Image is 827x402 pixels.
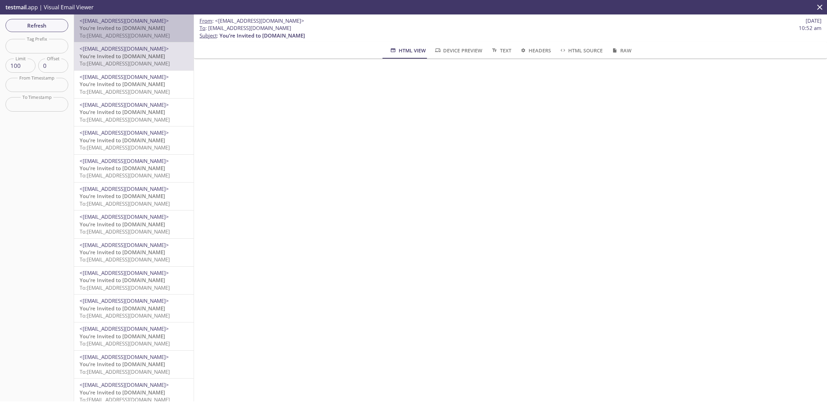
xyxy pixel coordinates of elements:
[80,32,170,39] span: To: [EMAIL_ADDRESS][DOMAIN_NAME]
[799,24,821,32] span: 10:52 am
[559,46,603,55] span: HTML Source
[80,193,165,199] span: You’re Invited to [DOMAIN_NAME]
[80,353,169,360] span: <[EMAIL_ADDRESS][DOMAIN_NAME]>
[200,17,212,24] span: From
[74,42,194,70] div: <[EMAIL_ADDRESS][DOMAIN_NAME]>You’re Invited to [DOMAIN_NAME]To:[EMAIL_ADDRESS][DOMAIN_NAME]
[80,249,165,256] span: You’re Invited to [DOMAIN_NAME]
[200,24,291,32] span: : [EMAIL_ADDRESS][DOMAIN_NAME]
[200,32,217,39] span: Subject
[80,165,165,172] span: You’re Invited to [DOMAIN_NAME]
[491,46,511,55] span: Text
[80,101,169,108] span: <[EMAIL_ADDRESS][DOMAIN_NAME]>
[74,14,194,42] div: <[EMAIL_ADDRESS][DOMAIN_NAME]>You’re Invited to [DOMAIN_NAME]To:[EMAIL_ADDRESS][DOMAIN_NAME]
[80,389,165,396] span: You’re Invited to [DOMAIN_NAME]
[80,144,170,151] span: To: [EMAIL_ADDRESS][DOMAIN_NAME]
[80,325,169,332] span: <[EMAIL_ADDRESS][DOMAIN_NAME]>
[611,46,631,55] span: Raw
[200,24,205,31] span: To
[80,221,165,228] span: You’re Invited to [DOMAIN_NAME]
[74,295,194,322] div: <[EMAIL_ADDRESS][DOMAIN_NAME]>You’re Invited to [DOMAIN_NAME]To:[EMAIL_ADDRESS][DOMAIN_NAME]
[389,46,426,55] span: HTML View
[80,277,165,284] span: You’re Invited to [DOMAIN_NAME]
[74,99,194,126] div: <[EMAIL_ADDRESS][DOMAIN_NAME]>You’re Invited to [DOMAIN_NAME]To:[EMAIL_ADDRESS][DOMAIN_NAME]
[215,17,304,24] span: <[EMAIL_ADDRESS][DOMAIN_NAME]>
[80,53,165,60] span: You’re Invited to [DOMAIN_NAME]
[80,129,169,136] span: <[EMAIL_ADDRESS][DOMAIN_NAME]>
[80,45,169,52] span: <[EMAIL_ADDRESS][DOMAIN_NAME]>
[200,17,304,24] span: :
[80,137,165,144] span: You’re Invited to [DOMAIN_NAME]
[80,241,169,248] span: <[EMAIL_ADDRESS][DOMAIN_NAME]>
[74,126,194,154] div: <[EMAIL_ADDRESS][DOMAIN_NAME]>You’re Invited to [DOMAIN_NAME]To:[EMAIL_ADDRESS][DOMAIN_NAME]
[80,256,170,263] span: To: [EMAIL_ADDRESS][DOMAIN_NAME]
[74,183,194,210] div: <[EMAIL_ADDRESS][DOMAIN_NAME]>You’re Invited to [DOMAIN_NAME]To:[EMAIL_ADDRESS][DOMAIN_NAME]
[806,17,821,24] span: [DATE]
[80,109,165,115] span: You’re Invited to [DOMAIN_NAME]
[80,157,169,164] span: <[EMAIL_ADDRESS][DOMAIN_NAME]>
[80,228,170,235] span: To: [EMAIL_ADDRESS][DOMAIN_NAME]
[74,351,194,378] div: <[EMAIL_ADDRESS][DOMAIN_NAME]>You’re Invited to [DOMAIN_NAME]To:[EMAIL_ADDRESS][DOMAIN_NAME]
[74,71,194,98] div: <[EMAIL_ADDRESS][DOMAIN_NAME]>You’re Invited to [DOMAIN_NAME]To:[EMAIL_ADDRESS][DOMAIN_NAME]
[520,46,551,55] span: Headers
[80,185,169,192] span: <[EMAIL_ADDRESS][DOMAIN_NAME]>
[80,305,165,312] span: You’re Invited to [DOMAIN_NAME]
[80,368,170,375] span: To: [EMAIL_ADDRESS][DOMAIN_NAME]
[80,312,170,319] span: To: [EMAIL_ADDRESS][DOMAIN_NAME]
[80,73,169,80] span: <[EMAIL_ADDRESS][DOMAIN_NAME]>
[74,210,194,238] div: <[EMAIL_ADDRESS][DOMAIN_NAME]>You’re Invited to [DOMAIN_NAME]To:[EMAIL_ADDRESS][DOMAIN_NAME]
[80,24,165,31] span: You’re Invited to [DOMAIN_NAME]
[200,24,821,39] p: :
[74,155,194,182] div: <[EMAIL_ADDRESS][DOMAIN_NAME]>You’re Invited to [DOMAIN_NAME]To:[EMAIL_ADDRESS][DOMAIN_NAME]
[80,297,169,304] span: <[EMAIL_ADDRESS][DOMAIN_NAME]>
[80,88,170,95] span: To: [EMAIL_ADDRESS][DOMAIN_NAME]
[80,200,170,207] span: To: [EMAIL_ADDRESS][DOMAIN_NAME]
[80,17,169,24] span: <[EMAIL_ADDRESS][DOMAIN_NAME]>
[11,21,63,30] span: Refresh
[219,32,305,39] span: You’re Invited to [DOMAIN_NAME]
[80,381,169,388] span: <[EMAIL_ADDRESS][DOMAIN_NAME]>
[80,213,169,220] span: <[EMAIL_ADDRESS][DOMAIN_NAME]>
[74,239,194,266] div: <[EMAIL_ADDRESS][DOMAIN_NAME]>You’re Invited to [DOMAIN_NAME]To:[EMAIL_ADDRESS][DOMAIN_NAME]
[434,46,482,55] span: Device Preview
[80,340,170,347] span: To: [EMAIL_ADDRESS][DOMAIN_NAME]
[80,361,165,368] span: You’re Invited to [DOMAIN_NAME]
[6,19,68,32] button: Refresh
[74,322,194,350] div: <[EMAIL_ADDRESS][DOMAIN_NAME]>You’re Invited to [DOMAIN_NAME]To:[EMAIL_ADDRESS][DOMAIN_NAME]
[80,333,165,340] span: You’re Invited to [DOMAIN_NAME]
[80,81,165,87] span: You’re Invited to [DOMAIN_NAME]
[6,3,27,11] span: testmail
[80,284,170,291] span: To: [EMAIL_ADDRESS][DOMAIN_NAME]
[80,116,170,123] span: To: [EMAIL_ADDRESS][DOMAIN_NAME]
[80,269,169,276] span: <[EMAIL_ADDRESS][DOMAIN_NAME]>
[74,267,194,294] div: <[EMAIL_ADDRESS][DOMAIN_NAME]>You’re Invited to [DOMAIN_NAME]To:[EMAIL_ADDRESS][DOMAIN_NAME]
[80,60,170,67] span: To: [EMAIL_ADDRESS][DOMAIN_NAME]
[80,172,170,179] span: To: [EMAIL_ADDRESS][DOMAIN_NAME]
